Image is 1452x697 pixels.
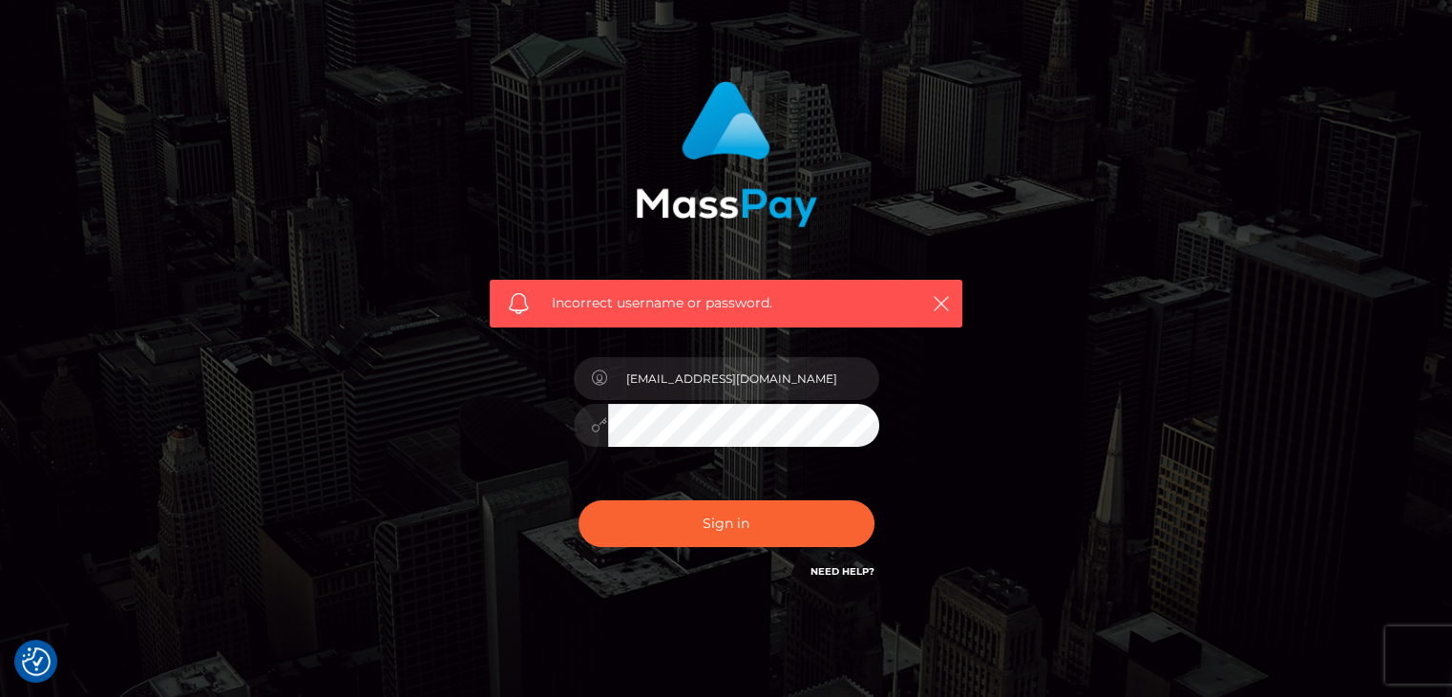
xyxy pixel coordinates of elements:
span: Incorrect username or password. [552,293,900,313]
img: Revisit consent button [22,647,51,676]
a: Need Help? [810,565,874,578]
button: Sign in [579,500,874,547]
input: Username... [608,357,879,400]
img: MassPay Login [636,81,817,227]
button: Consent Preferences [22,647,51,676]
